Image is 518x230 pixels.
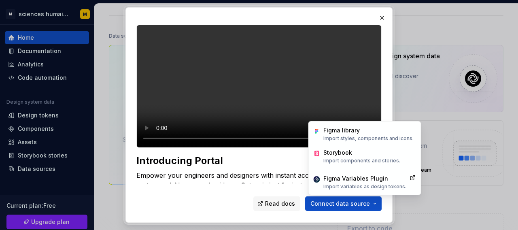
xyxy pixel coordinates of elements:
[305,196,382,211] button: Connect data source
[310,200,370,208] span: Connect data source
[265,200,295,208] span: Read docs
[323,126,414,134] div: Figma library
[253,196,300,211] a: Read docs
[323,135,414,142] p: Import styles, components and icons.
[241,181,308,189] span: Set up in just 1 minute.
[323,149,400,157] div: Storybook
[323,175,406,183] div: Figma Variables Plugin
[323,158,400,164] p: Import components and stories.
[136,170,382,190] div: Empower your engineers and designers with instant access to your design system and AI-powered gui...
[136,154,382,167] div: Introducing Portal
[323,183,406,190] p: Import variables as design tokens.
